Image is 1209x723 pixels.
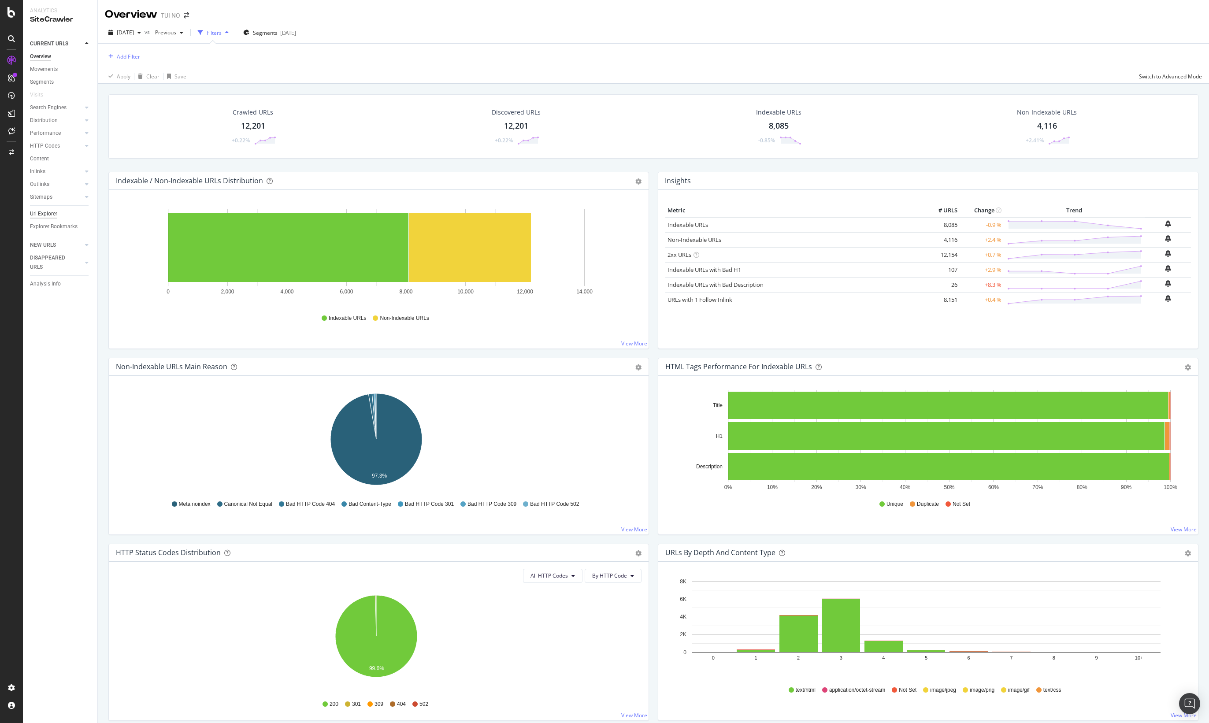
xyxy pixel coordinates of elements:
div: Indexable / Non-Indexable URLs Distribution [116,176,263,185]
a: CURRENT URLS [30,39,82,48]
a: HTTP Codes [30,141,82,151]
div: A chart. [116,390,637,492]
div: bell-plus [1165,295,1171,302]
div: bell-plus [1165,250,1171,257]
td: 107 [924,262,960,277]
td: 8,151 [924,292,960,307]
div: gear [635,178,642,185]
td: +8.3 % [960,277,1004,292]
td: 8,085 [924,217,960,233]
div: +0.22% [232,137,250,144]
a: Indexable URLs with Bad Description [668,281,764,289]
span: 309 [375,701,383,708]
div: 8,085 [769,120,789,132]
th: Change [960,204,1004,217]
span: Previous [152,29,176,36]
text: 10,000 [457,289,474,295]
td: +2.9 % [960,262,1004,277]
span: 404 [397,701,406,708]
span: application/octet-stream [829,686,885,694]
a: Sitemaps [30,193,82,202]
text: 2K [680,631,686,638]
a: 2xx URLs [668,251,691,259]
text: 8K [680,578,686,585]
span: Segments [253,29,278,37]
svg: A chart. [665,576,1186,678]
text: Description [696,463,723,470]
a: Url Explorer [30,209,91,219]
text: 1 [754,655,757,660]
th: Metric [665,204,924,217]
th: Trend [1004,204,1145,217]
span: Bad Content-Type [349,501,391,508]
div: gear [1185,550,1191,556]
a: Analysis Info [30,279,91,289]
text: 8 [1053,655,1055,660]
text: 0 [167,289,170,295]
span: Bad HTTP Code 309 [467,501,516,508]
a: View More [1171,526,1197,533]
text: 20% [811,484,822,490]
span: Indexable URLs [329,315,366,322]
div: -0.85% [758,137,775,144]
text: 4,000 [280,289,293,295]
text: 10+ [1135,655,1143,660]
text: 99.6% [369,665,384,671]
div: Overview [105,7,157,22]
text: 6K [680,596,686,602]
div: gear [635,364,642,371]
a: Overview [30,52,91,61]
text: 50% [944,484,954,490]
div: Segments [30,78,54,87]
div: bell-plus [1165,220,1171,227]
button: Add Filter [105,51,140,62]
text: Title [713,402,723,408]
div: Url Explorer [30,209,57,219]
td: +0.7 % [960,247,1004,262]
div: Crawled URLs [233,108,273,117]
td: 4,116 [924,232,960,247]
span: Unique [886,501,903,508]
div: Content [30,154,49,163]
span: By HTTP Code [592,572,627,579]
div: gear [635,550,642,556]
a: Indexable URLs with Bad H1 [668,266,741,274]
div: Overview [30,52,51,61]
span: Meta noindex [179,501,211,508]
td: +0.4 % [960,292,1004,307]
h4: Insights [665,175,691,187]
th: # URLS [924,204,960,217]
text: 0 [683,649,686,656]
div: gear [1185,364,1191,371]
a: Visits [30,90,52,100]
span: image/png [970,686,994,694]
div: Sitemaps [30,193,52,202]
text: 90% [1121,484,1131,490]
div: Movements [30,65,58,74]
a: View More [621,340,647,347]
svg: A chart. [665,390,1186,492]
div: Add Filter [117,53,140,60]
text: 7 [1010,655,1012,660]
div: Switch to Advanced Mode [1139,73,1202,80]
span: Canonical Not Equal [224,501,272,508]
svg: A chart. [116,204,637,306]
button: Switch to Advanced Mode [1135,69,1202,83]
div: 12,201 [241,120,265,132]
span: 200 [330,701,338,708]
a: DISAPPEARED URLS [30,253,82,272]
span: Bad HTTP Code 301 [405,501,454,508]
a: View More [621,712,647,719]
div: Open Intercom Messenger [1179,693,1200,714]
div: HTTP Status Codes Distribution [116,548,221,557]
span: Duplicate [917,501,939,508]
span: 2025 Oct. 1st [117,29,134,36]
a: Outlinks [30,180,82,189]
text: 2,000 [221,289,234,295]
a: Performance [30,129,82,138]
text: 2 [797,655,800,660]
div: Non-Indexable URLs Main Reason [116,362,227,371]
a: View More [621,526,647,533]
